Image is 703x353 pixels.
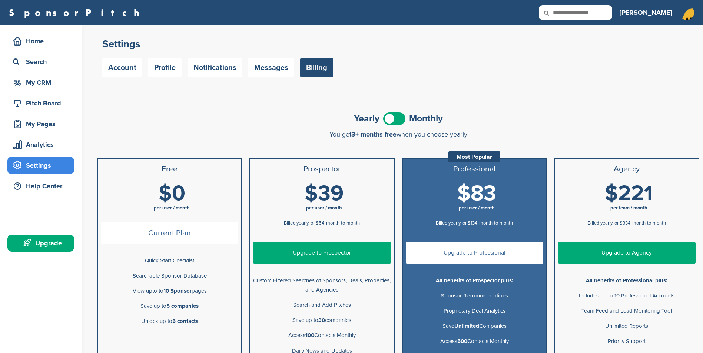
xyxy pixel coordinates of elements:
[305,181,344,206] span: $39
[300,58,333,77] a: Billing
[406,337,543,346] p: Access Contacts Monthly
[610,205,647,211] span: per team / month
[406,306,543,316] p: Proprietary Deal Analytics
[354,114,379,123] span: Yearly
[253,276,391,295] p: Custom Filtered Searches of Sponsors, Deals, Properties, and Agencies
[159,181,185,206] span: $0
[11,97,74,110] div: Pitch Board
[558,291,696,300] p: Includes up to 10 Professional Accounts
[253,316,391,325] p: Save up to companies
[101,317,238,326] p: Unlock up to
[97,131,699,138] div: You get when you choose yearly
[7,157,74,174] a: Settings
[586,277,667,284] b: All benefits of Professional plus:
[479,220,513,226] span: month-to-month
[558,242,696,264] a: Upgrade to Agency
[253,165,391,174] h3: Prospector
[409,114,443,123] span: Monthly
[406,291,543,300] p: Sponsor Recommendations
[101,286,238,296] p: View upto to pages
[101,271,238,280] p: Searchable Sponsor Database
[351,130,397,138] span: 3+ months free
[188,58,242,77] a: Notifications
[457,338,467,344] b: 500
[11,179,74,193] div: Help Center
[7,74,74,91] a: My CRM
[9,8,144,17] a: SponsorPitch
[101,302,238,311] p: Save up to
[102,58,142,77] a: Account
[101,256,238,265] p: Quick Start Checklist
[166,303,199,309] b: 5 companies
[7,33,74,50] a: Home
[620,4,672,21] a: [PERSON_NAME]
[11,55,74,68] div: Search
[102,37,694,51] h2: Settings
[588,220,630,226] span: Billed yearly, or $334
[253,331,391,340] p: Access Contacts Monthly
[558,165,696,174] h3: Agency
[457,181,496,206] span: $83
[448,151,500,162] div: Most Popular
[11,76,74,89] div: My CRM
[7,136,74,153] a: Analytics
[620,7,672,18] h3: [PERSON_NAME]
[436,220,477,226] span: Billed yearly, or $134
[406,242,543,264] a: Upgrade to Professional
[558,322,696,331] p: Unlimited Reports
[632,220,666,226] span: month-to-month
[406,322,543,331] p: Save Companies
[7,178,74,195] a: Help Center
[154,205,190,211] span: per user / month
[148,58,182,77] a: Profile
[605,181,653,206] span: $221
[7,95,74,112] a: Pitch Board
[326,220,360,226] span: month-to-month
[7,235,74,252] a: Upgrade
[172,318,198,325] b: 5 contacts
[101,165,238,174] h3: Free
[454,323,479,329] b: Unlimited
[306,205,342,211] span: per user / month
[11,236,74,250] div: Upgrade
[11,138,74,151] div: Analytics
[11,117,74,131] div: My Pages
[558,306,696,316] p: Team Feed and Lead Monitoring Tool
[101,222,238,244] span: Current Plan
[406,165,543,174] h3: Professional
[253,300,391,310] p: Search and Add Pitches
[318,317,325,323] b: 30
[459,205,495,211] span: per user / month
[558,337,696,346] p: Priority Support
[11,159,74,172] div: Settings
[7,115,74,132] a: My Pages
[305,332,314,339] b: 100
[284,220,324,226] span: Billed yearly, or $54
[253,242,391,264] a: Upgrade to Prospector
[248,58,294,77] a: Messages
[11,34,74,48] div: Home
[163,288,192,294] b: 10 Sponsor
[7,53,74,70] a: Search
[436,277,513,284] b: All benefits of Prospector plus:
